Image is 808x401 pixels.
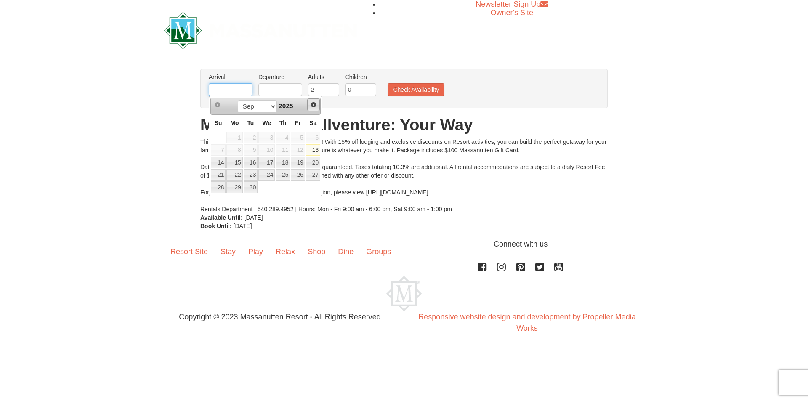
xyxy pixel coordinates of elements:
[258,73,302,81] label: Departure
[200,214,243,221] strong: Available Until:
[258,144,275,156] span: 10
[275,144,290,157] td: unAvailable
[243,144,258,157] td: unAvailable
[212,99,223,111] a: Prev
[276,157,290,168] a: 18
[306,169,321,181] td: available
[276,144,290,156] span: 11
[306,131,321,144] td: unAvailable
[226,169,243,181] td: available
[234,223,252,229] span: [DATE]
[360,239,397,265] a: Groups
[345,73,376,81] label: Children
[200,138,608,213] div: This fall, adventure is all yours at Massanutten! With 15% off lodging and exclusive discounts on...
[211,169,226,181] a: 21
[245,214,263,221] span: [DATE]
[258,169,275,181] td: available
[226,131,243,144] td: unAvailable
[258,156,275,169] td: available
[226,181,243,194] td: available
[164,239,644,250] p: Connect with us
[215,120,222,126] span: Sunday
[244,144,258,156] span: 9
[258,157,275,168] a: 17
[214,101,221,108] span: Prev
[306,156,321,169] td: available
[306,132,320,143] span: 6
[158,311,404,323] p: Copyright © 2023 Massanutten Resort - All Rights Reserved.
[210,156,226,169] td: available
[211,157,226,168] a: 14
[226,132,242,143] span: 1
[290,144,306,157] td: unAvailable
[291,169,305,181] a: 26
[214,239,242,265] a: Stay
[230,120,239,126] span: Monday
[164,239,214,265] a: Resort Site
[291,144,305,156] span: 12
[244,181,258,193] a: 30
[291,157,305,168] a: 19
[307,98,320,111] a: Next
[306,144,321,157] td: available
[244,157,258,168] a: 16
[306,169,320,181] a: 27
[243,156,258,169] td: available
[211,144,226,156] span: 7
[291,132,305,143] span: 5
[386,276,422,311] img: Massanutten Resort Logo
[226,156,243,169] td: available
[210,181,226,194] td: available
[279,120,287,126] span: Thursday
[276,132,290,143] span: 4
[276,169,290,181] a: 25
[243,169,258,181] td: available
[258,131,275,144] td: unAvailable
[200,223,232,229] strong: Book Until:
[244,169,258,181] a: 23
[290,156,306,169] td: available
[309,120,316,126] span: Saturday
[388,83,444,96] button: Check Availability
[164,19,357,39] a: Massanutten Resort
[164,12,357,49] img: Massanutten Resort Logo
[306,144,320,156] a: 13
[247,120,254,126] span: Tuesday
[210,169,226,181] td: available
[226,157,242,168] a: 15
[211,181,226,193] a: 28
[262,120,271,126] span: Wednesday
[275,156,290,169] td: available
[306,157,320,168] a: 20
[258,144,275,157] td: unAvailable
[209,73,252,81] label: Arrival
[275,169,290,181] td: available
[279,102,293,109] span: 2025
[258,132,275,143] span: 3
[310,101,317,108] span: Next
[269,239,301,265] a: Relax
[242,239,269,265] a: Play
[308,73,339,81] label: Adults
[295,120,301,126] span: Friday
[332,239,360,265] a: Dine
[226,169,242,181] a: 22
[290,131,306,144] td: unAvailable
[200,117,608,133] h1: Massanutten Fallventure: Your Way
[226,181,242,193] a: 29
[275,131,290,144] td: unAvailable
[418,313,635,332] a: Responsive website design and development by Propeller Media Works
[290,169,306,181] td: available
[301,239,332,265] a: Shop
[243,131,258,144] td: unAvailable
[491,8,533,17] a: Owner's Site
[226,144,243,157] td: unAvailable
[244,132,258,143] span: 2
[258,169,275,181] a: 24
[243,181,258,194] td: available
[226,144,242,156] span: 8
[210,144,226,157] td: unAvailable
